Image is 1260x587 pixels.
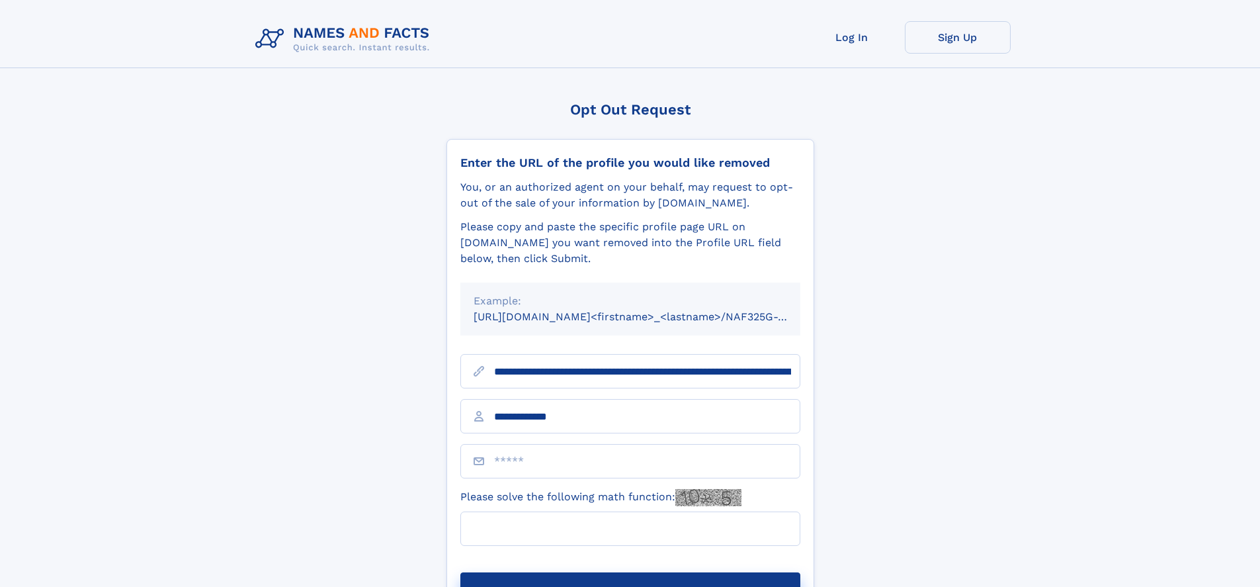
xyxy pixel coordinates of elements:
a: Log In [799,21,905,54]
div: Opt Out Request [446,101,814,118]
img: Logo Names and Facts [250,21,441,57]
div: Example: [474,293,787,309]
label: Please solve the following math function: [460,489,741,506]
div: You, or an authorized agent on your behalf, may request to opt-out of the sale of your informatio... [460,179,800,211]
div: Enter the URL of the profile you would like removed [460,156,800,170]
small: [URL][DOMAIN_NAME]<firstname>_<lastname>/NAF325G-xxxxxxxx [474,310,825,323]
a: Sign Up [905,21,1011,54]
div: Please copy and paste the specific profile page URL on [DOMAIN_NAME] you want removed into the Pr... [460,219,800,267]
